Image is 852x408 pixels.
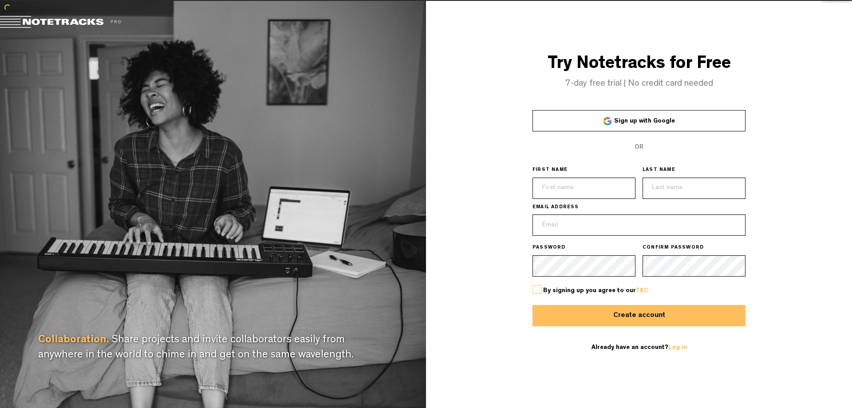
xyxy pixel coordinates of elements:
h3: Try Notetracks for Free [426,55,852,75]
input: Email [532,214,745,236]
span: Share projects and invite collaborators easily from anywhere in the world to chime in and get on ... [38,335,353,361]
span: Already have an account? [592,345,687,351]
a: T&C [635,288,648,294]
span: PASSWORD [532,245,566,252]
button: Create account [532,305,745,326]
span: By signing up you agree to our [543,288,648,294]
a: Log in [668,345,687,351]
span: LAST NAME [643,167,675,174]
input: Last name [643,178,745,199]
span: CONFIRM PASSWORD [643,245,704,252]
span: EMAIL ADDRESS [532,204,579,211]
span: FIRST NAME [532,167,568,174]
h4: 7-day free trial | No credit card needed [426,79,852,89]
input: First name [532,178,635,199]
span: Sign up with Google [614,118,675,124]
span: Collaboration. [38,335,109,346]
span: OR [635,144,643,151]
